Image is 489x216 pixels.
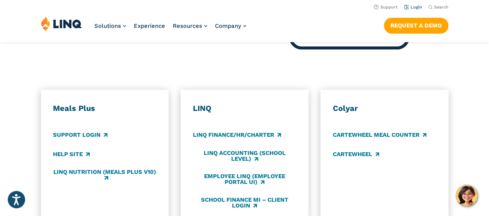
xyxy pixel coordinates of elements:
[193,173,296,186] a: Employee LINQ (Employee Portal UI)
[434,5,448,10] span: Search
[94,16,246,42] nav: Primary Navigation
[215,22,241,29] span: Company
[333,104,436,114] h3: Colyar
[94,22,126,29] a: Solutions
[173,22,202,29] span: Resources
[53,104,156,114] h3: Meals Plus
[384,16,448,33] nav: Button Navigation
[173,22,207,29] a: Resources
[193,104,296,114] h3: LINQ
[193,150,296,163] a: LINQ Accounting (school level)
[428,4,448,10] button: Open Search Bar
[94,22,121,29] span: Solutions
[53,131,107,139] a: Support Login
[53,150,90,158] a: Help Site
[215,22,246,29] a: Company
[374,5,398,10] a: Support
[53,169,156,182] a: LINQ Nutrition (Meals Plus v10)
[193,196,296,209] a: School Finance MI – Client Login
[134,22,165,29] a: Experience
[41,16,82,31] img: LINQ | K‑12 Software
[333,131,426,139] a: CARTEWHEEL Meal Counter
[404,5,422,10] a: Login
[193,131,281,139] a: LINQ Finance/HR/Charter
[456,185,477,206] button: Hello, have a question? Let’s chat.
[333,150,379,158] a: CARTEWHEEL
[384,18,448,33] a: Request a Demo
